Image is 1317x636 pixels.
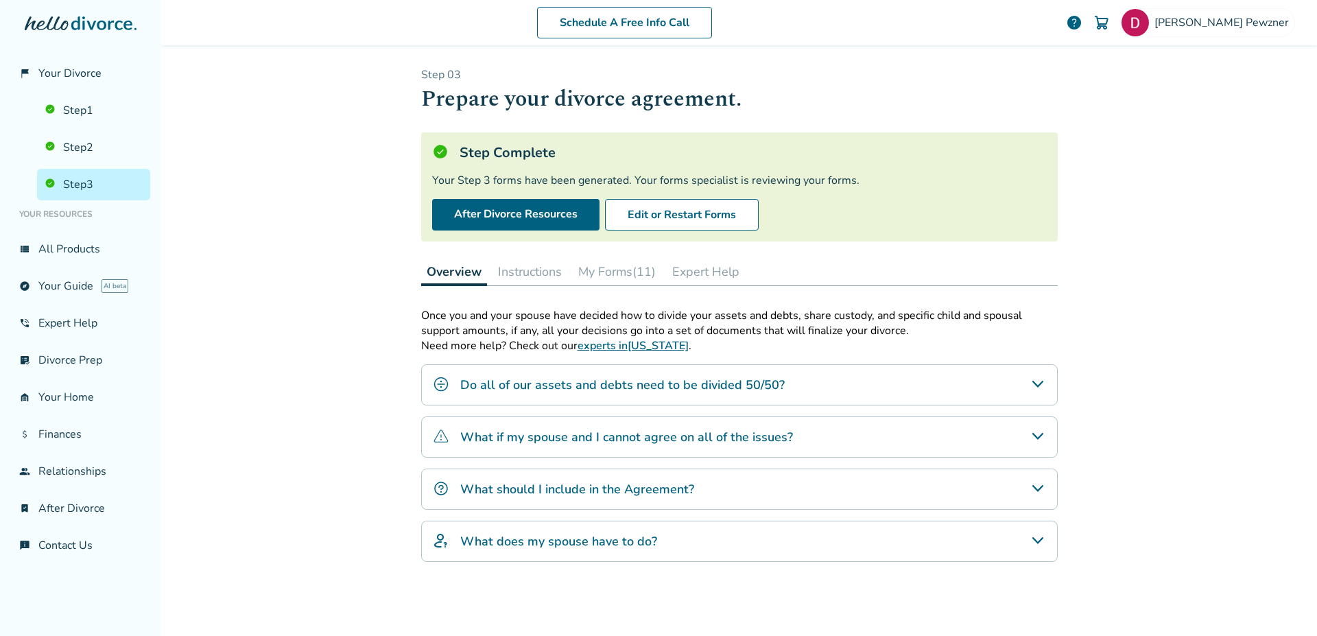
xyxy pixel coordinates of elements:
span: view_list [19,244,30,255]
a: help [1066,14,1082,31]
a: list_alt_checkDivorce Prep [11,344,150,376]
img: What should I include in the Agreement? [433,480,449,497]
h1: Prepare your divorce agreement. [421,82,1058,116]
h4: What does my spouse have to do? [460,532,657,550]
span: group [19,466,30,477]
p: Once you and your spouse have decided how to divide your assets and debts, share custody, and spe... [421,308,1058,338]
a: groupRelationships [11,456,150,487]
h5: Step Complete [460,143,556,162]
li: Your Resources [11,200,150,228]
p: Need more help? Check out our . [421,338,1058,353]
span: Your Divorce [38,66,102,81]
a: attach_moneyFinances [11,419,150,450]
div: What if my spouse and I cannot agree on all of the issues? [421,416,1058,458]
img: David Pewzner [1122,9,1149,36]
span: bookmark_check [19,503,30,514]
iframe: Chat Widget [1248,570,1317,636]
span: AI beta [102,279,128,293]
div: Do all of our assets and debts need to be divided 50/50? [421,364,1058,405]
img: Cart [1093,14,1110,31]
span: [PERSON_NAME] Pewzner [1154,15,1294,30]
a: exploreYour GuideAI beta [11,270,150,302]
div: What does my spouse have to do? [421,521,1058,562]
p: Step 0 3 [421,67,1058,82]
div: Your Step 3 forms have been generated. Your forms specialist is reviewing your forms. [432,173,1047,188]
a: After Divorce Resources [432,199,600,231]
span: garage_home [19,392,30,403]
img: What does my spouse have to do? [433,532,449,549]
a: chat_infoContact Us [11,530,150,561]
h4: What should I include in the Agreement? [460,480,694,498]
span: phone_in_talk [19,318,30,329]
a: experts in[US_STATE] [578,338,689,353]
span: chat_info [19,540,30,551]
a: Step1 [37,95,150,126]
button: My Forms(11) [573,258,661,285]
a: bookmark_checkAfter Divorce [11,493,150,524]
a: phone_in_talkExpert Help [11,307,150,339]
a: Step2 [37,132,150,163]
button: Expert Help [667,258,745,285]
img: Do all of our assets and debts need to be divided 50/50? [433,376,449,392]
button: Overview [421,258,487,286]
a: flag_2Your Divorce [11,58,150,89]
img: What if my spouse and I cannot agree on all of the issues? [433,428,449,445]
h4: Do all of our assets and debts need to be divided 50/50? [460,376,785,394]
a: garage_homeYour Home [11,381,150,413]
span: flag_2 [19,68,30,79]
span: attach_money [19,429,30,440]
div: What should I include in the Agreement? [421,469,1058,510]
a: view_listAll Products [11,233,150,265]
a: Step3 [37,169,150,200]
h4: What if my spouse and I cannot agree on all of the issues? [460,428,793,446]
button: Instructions [493,258,567,285]
span: list_alt_check [19,355,30,366]
a: Schedule A Free Info Call [537,7,712,38]
button: Edit or Restart Forms [605,199,759,231]
span: explore [19,281,30,292]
